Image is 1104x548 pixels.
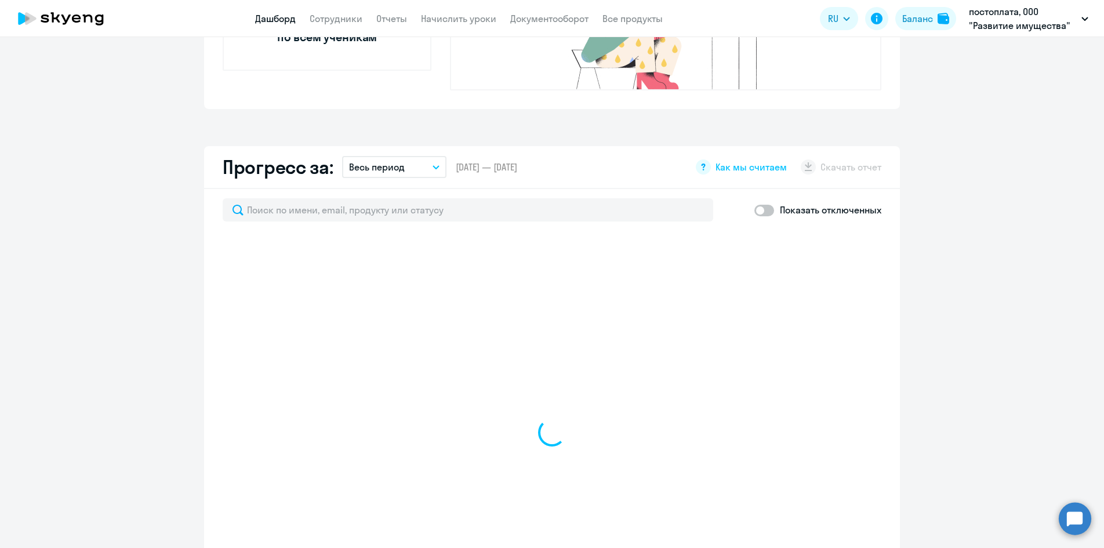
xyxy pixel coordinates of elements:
img: balance [938,13,949,24]
a: Сотрудники [310,13,362,24]
a: Документооборот [510,13,589,24]
span: RU [828,12,838,26]
button: Балансbalance [895,7,956,30]
button: Весь период [342,156,446,178]
span: Как мы считаем [716,161,787,173]
a: Все продукты [602,13,663,24]
a: Дашборд [255,13,296,24]
span: [DATE] — [DATE] [456,161,517,173]
div: Баланс [902,12,933,26]
a: Отчеты [376,13,407,24]
p: Весь период [349,160,405,174]
input: Поиск по имени, email, продукту или статусу [223,198,713,222]
a: Начислить уроки [421,13,496,24]
button: постоплата, ООО "Развитие имущества" (РУСВАТА) [963,5,1094,32]
button: RU [820,7,858,30]
h2: Прогресс за: [223,155,333,179]
p: постоплата, ООО "Развитие имущества" (РУСВАТА) [969,5,1077,32]
p: Показать отключенных [780,203,881,217]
